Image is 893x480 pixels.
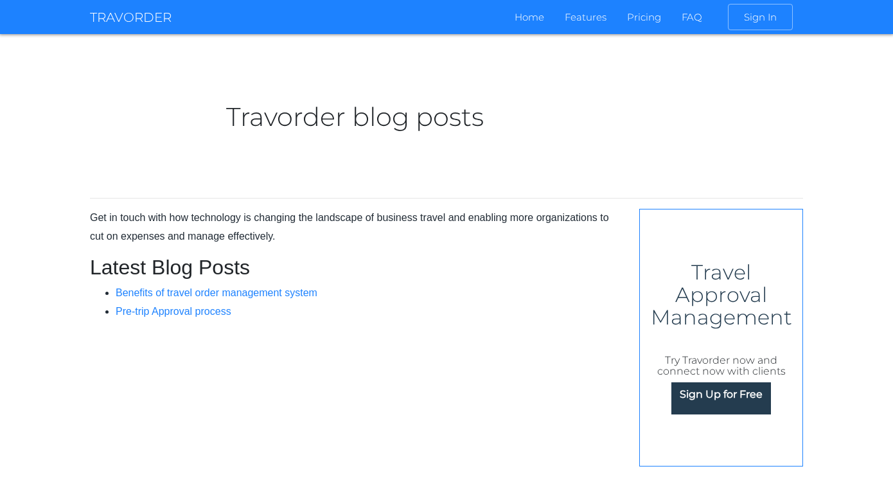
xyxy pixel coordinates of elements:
p: Get in touch with how technology is changing the landscape of business travel and enabling more o... [90,209,620,246]
span: Sign In [728,4,793,30]
a: Benefits of travel order management system [116,287,317,298]
a: TRAVORDER [90,3,172,32]
h1: Travorder blog posts [90,103,620,131]
a: Sign Up for Free [671,382,771,414]
h6: Try Travorder now and connect now with clients [650,355,793,377]
h2: Latest Blog Posts [90,256,620,279]
h2: Travel Approval Management [650,261,793,329]
a: Pre-trip Approval process [116,306,231,317]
